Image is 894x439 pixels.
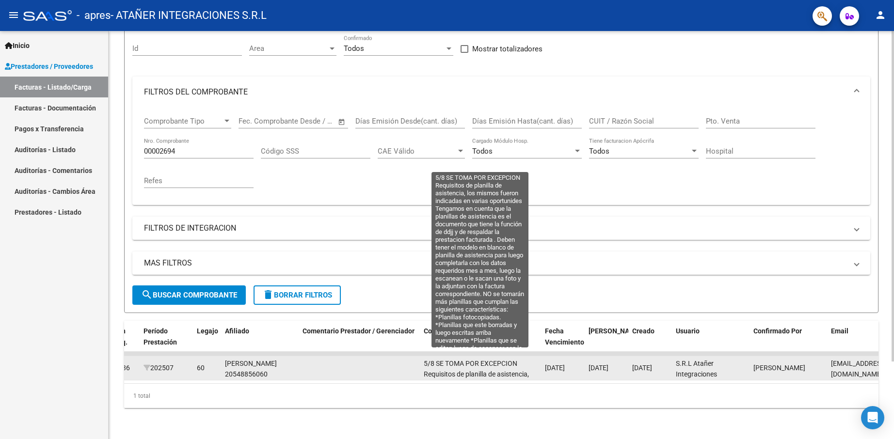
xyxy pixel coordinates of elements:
mat-panel-title: FILTROS DE INTEGRACION [144,223,847,234]
span: Todos [589,147,609,156]
mat-icon: search [141,289,153,300]
datatable-header-cell: Afiliado [221,321,299,363]
span: [DATE] [632,364,652,372]
span: [DATE] [545,364,565,372]
datatable-header-cell: Período Prestación [140,321,193,363]
button: Borrar Filtros [254,285,341,305]
span: Inicio [5,40,30,51]
span: Confirmado Por [753,327,802,335]
span: - apres [77,5,111,26]
datatable-header-cell: Usuario [672,321,750,363]
span: Creado [632,327,655,335]
datatable-header-cell: Creado [628,321,672,363]
span: Legajo [197,327,218,335]
input: Fecha fin [287,117,334,125]
mat-icon: person [875,9,886,21]
mat-expansion-panel-header: MAS FILTROS [132,251,870,275]
datatable-header-cell: Fecha Vencimiento [541,321,585,363]
mat-icon: menu [8,9,19,21]
span: Comentario Obra Social [424,327,497,335]
span: [DATE] [589,364,608,372]
datatable-header-cell: Comentario Prestador / Gerenciador [299,321,420,363]
mat-panel-title: FILTROS DEL COMPROBANTE [144,87,847,97]
span: Mostrar totalizadores [472,43,543,55]
span: 202507 [144,364,174,372]
div: 1 total [124,384,878,408]
span: Todos [344,44,364,53]
span: Borrar Filtros [262,291,332,299]
span: Fecha Vencimiento [545,327,584,346]
span: Comprobante Tipo [144,117,223,125]
mat-icon: delete [262,289,274,300]
div: [PERSON_NAME] 20548856060 [225,358,295,380]
datatable-header-cell: Legajo [193,321,221,363]
div: FILTROS DEL COMPROBANTE [132,108,870,205]
datatable-header-cell: Fecha Confimado [585,321,628,363]
span: Email [831,327,848,335]
button: Open calendar [336,116,348,127]
button: Buscar Comprobante [132,285,246,305]
div: Open Intercom Messenger [861,406,884,429]
span: Usuario [676,327,700,335]
mat-panel-title: MAS FILTROS [144,258,847,268]
span: [PERSON_NAME] [589,327,641,335]
span: CAE Válido [378,147,456,156]
div: 60 [197,362,205,374]
span: [PERSON_NAME] [753,364,805,372]
span: Prestadores / Proveedores [5,61,93,72]
span: Período Prestación [144,327,177,346]
mat-expansion-panel-header: FILTROS DE INTEGRACION [132,217,870,240]
mat-expansion-panel-header: FILTROS DEL COMPROBANTE [132,77,870,108]
datatable-header-cell: Confirmado Por [750,321,827,363]
input: Fecha inicio [239,117,278,125]
span: Afiliado [225,327,249,335]
span: Buscar Comprobante [141,291,237,299]
span: S.R.L Atañer Integraciones [676,360,717,378]
datatable-header-cell: Comentario Obra Social [420,321,541,363]
span: Todos [472,147,493,156]
span: Comentario Prestador / Gerenciador [303,327,415,335]
span: - ATAÑER INTEGRACIONES S.R.L [111,5,267,26]
span: Area [249,44,328,53]
span: [EMAIL_ADDRESS][DOMAIN_NAME] [831,360,887,378]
